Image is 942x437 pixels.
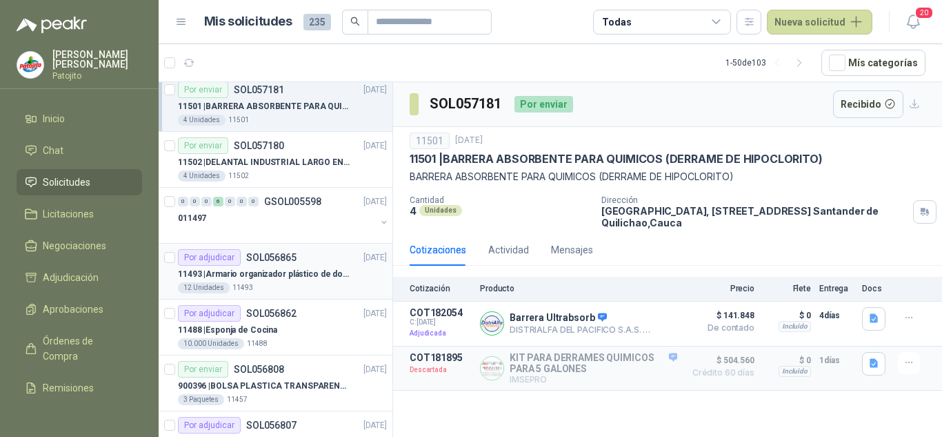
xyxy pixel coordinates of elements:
[17,201,142,227] a: Licitaciones
[237,197,247,206] div: 0
[643,324,679,336] div: Directo
[178,417,241,434] div: Por adjudicar
[363,251,387,264] p: [DATE]
[350,17,360,26] span: search
[763,352,811,369] p: $ 0
[510,324,677,336] p: DISTRIALFA DEL PACIFICO S.A.S.
[178,212,206,225] p: 011497
[178,338,244,349] div: 10.000 Unidades
[410,205,417,217] p: 4
[178,115,226,126] div: 4 Unidades
[862,284,890,293] p: Docs
[43,270,99,285] span: Adjudicación
[763,307,811,324] p: $ 0
[43,238,106,253] span: Negociaciones
[17,375,142,401] a: Remisiones
[819,284,854,293] p: Entrega
[419,205,462,216] div: Unidades
[510,374,677,385] p: IMSEPRO
[819,352,854,369] p: 1 días
[363,419,387,432] p: [DATE]
[178,81,228,98] div: Por enviar
[410,327,472,340] p: Adjudicada
[481,312,503,335] img: Company Logo
[410,363,472,377] p: Descartada
[227,394,248,405] p: 11457
[685,307,754,324] span: $ 141.848
[601,205,908,229] p: [GEOGRAPHIC_DATA], [STREET_ADDRESS] Santander de Quilichao , Cauca
[178,171,226,182] div: 4 Unidades
[52,50,142,69] p: [PERSON_NAME] [PERSON_NAME]
[43,302,103,317] span: Aprobaciones
[363,363,387,376] p: [DATE]
[819,307,854,324] p: 4 días
[17,328,142,369] a: Órdenes de Compra
[779,366,811,377] div: Incluido
[264,197,321,206] p: GSOL005598
[363,84,387,97] p: [DATE]
[178,193,390,237] a: 0 0 0 6 0 0 0 GSOL005598[DATE] 011497
[52,72,142,80] p: Patojito
[159,76,392,132] a: Por enviarSOL057181[DATE] 11501 |BARRERA ABSORBENTE PARA QUIMICOS (DERRAME DE HIPOCLORITO)4 Unida...
[455,134,483,147] p: [DATE]
[190,197,200,206] div: 0
[833,90,904,118] button: Recibido
[363,195,387,208] p: [DATE]
[488,242,529,258] div: Actividad
[246,309,297,318] p: SOL056862
[17,52,43,78] img: Company Logo
[410,352,472,363] p: COT181895
[901,10,925,35] button: 20
[178,156,350,169] p: 11502 | DELANTAL INDUSTRIAL LARGO EN PVC COLOR AMARILLO
[204,12,292,32] h1: Mis solicitudes
[480,284,677,293] p: Producto
[246,253,297,262] p: SOL056865
[213,197,223,206] div: 6
[43,111,65,126] span: Inicio
[914,6,934,19] span: 20
[232,282,253,293] p: 11493
[248,197,259,206] div: 0
[17,169,142,195] a: Solicitudes
[685,284,754,293] p: Precio
[17,17,87,33] img: Logo peakr
[725,52,810,74] div: 1 - 50 de 103
[410,152,823,166] p: 11501 | BARRERA ABSORBENTE PARA QUIMICOS (DERRAME DE HIPOCLORITO)
[685,324,754,332] span: De contado
[410,133,450,149] div: 11501
[763,284,811,293] p: Flete
[410,169,925,184] p: BARRERA ABSORBENTE PARA QUIMICOS (DERRAME DE HIPOCLORITO)
[234,365,284,374] p: SOL056808
[514,96,573,113] div: Por enviar
[17,233,142,259] a: Negociaciones
[178,305,241,322] div: Por adjudicar
[159,244,392,300] a: Por adjudicarSOL056865[DATE] 11493 |Armario organizador plástico de dos puertas de acuerdo a la i...
[601,195,908,205] p: Dirección
[178,361,228,378] div: Por enviar
[247,338,268,349] p: 11488
[43,206,94,222] span: Licitaciones
[363,139,387,153] p: [DATE]
[481,357,503,380] img: Company Logo
[363,307,387,320] p: [DATE]
[602,14,631,30] div: Todas
[17,264,142,291] a: Adjudicación
[178,282,230,293] div: 12 Unidades
[178,268,350,281] p: 11493 | Armario organizador plástico de dos puertas de acuerdo a la imagen adjunta
[234,85,284,95] p: SOL057181
[17,296,142,322] a: Aprobaciones
[159,356,392,411] a: Por enviarSOL056808[DATE] 900396 |BOLSA PLASTICA TRANSPARENTE DE 40*60 CMS3 Paquetes11457
[178,380,350,393] p: 900396 | BOLSA PLASTICA TRANSPARENTE DE 40*60 CMS
[178,137,228,154] div: Por enviar
[178,249,241,266] div: Por adjudicar
[430,93,503,115] h3: SOL057181
[17,137,142,164] a: Chat
[685,369,754,377] span: Crédito 60 días
[821,50,925,76] button: Mís categorías
[510,352,677,374] p: KIT PARA DERRAMES QUIMICOS PARA 5 GALONES
[228,171,249,182] p: 11502
[410,195,590,205] p: Cantidad
[178,324,277,337] p: 11488 | Esponja de Cocina
[228,115,249,126] p: 11501
[551,242,593,258] div: Mensajes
